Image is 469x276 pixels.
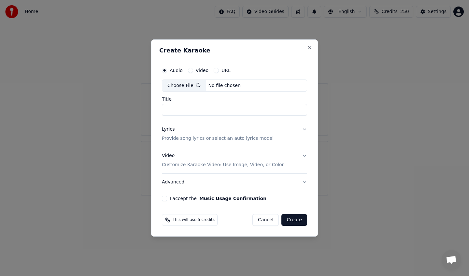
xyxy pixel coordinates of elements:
[162,174,307,191] button: Advanced
[162,153,284,168] div: Video
[221,68,231,73] label: URL
[162,162,284,168] p: Customize Karaoke Video: Use Image, Video, or Color
[206,82,243,89] div: No file chosen
[173,217,215,223] span: This will use 5 credits
[162,126,175,133] div: Lyrics
[159,48,310,53] h2: Create Karaoke
[162,97,307,102] label: Title
[162,148,307,174] button: VideoCustomize Karaoke Video: Use Image, Video, or Color
[170,196,266,201] label: I accept the
[199,196,266,201] button: I accept the
[162,121,307,147] button: LyricsProvide song lyrics or select an auto lyrics model
[196,68,208,73] label: Video
[162,80,206,92] div: Choose File
[252,214,279,226] button: Cancel
[162,136,274,142] p: Provide song lyrics or select an auto lyrics model
[170,68,183,73] label: Audio
[281,214,307,226] button: Create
